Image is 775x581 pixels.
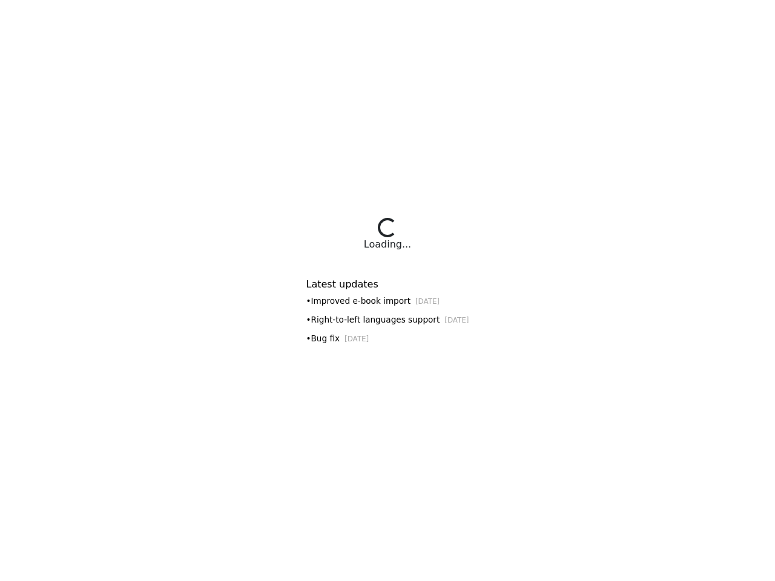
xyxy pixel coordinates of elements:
[444,316,469,324] small: [DATE]
[345,335,369,343] small: [DATE]
[306,278,469,290] h6: Latest updates
[306,295,469,307] div: • Improved e-book import
[306,332,469,345] div: • Bug fix
[415,297,440,306] small: [DATE]
[306,313,469,326] div: • Right-to-left languages support
[364,237,411,252] div: Loading...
